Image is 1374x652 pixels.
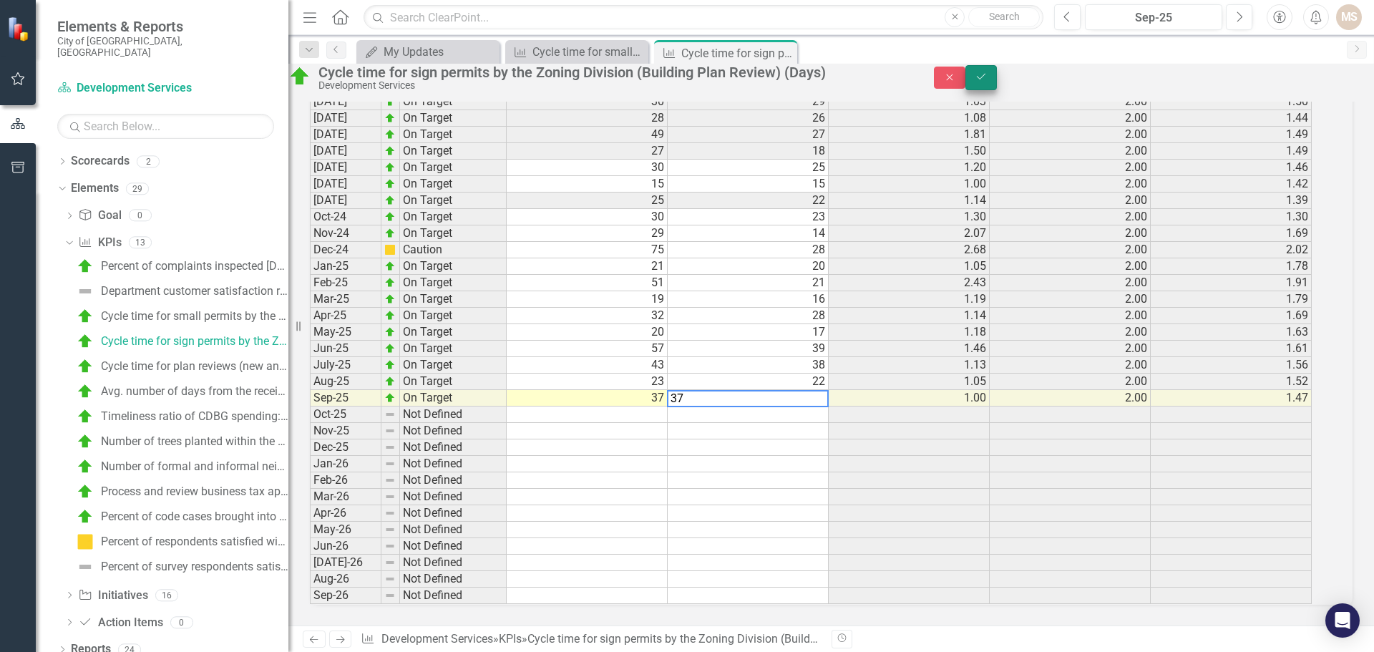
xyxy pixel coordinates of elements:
[101,310,288,323] div: Cycle time for small permits by the Zoning Division (Building Plan Review) (Days)
[1151,225,1312,242] td: 1.69
[400,505,507,522] td: Not Defined
[384,195,396,206] img: zOikAAAAAElFTkSuQmCC
[829,242,990,258] td: 2.68
[829,275,990,291] td: 2.43
[384,573,396,585] img: 8DAGhfEEPCf229AAAAAElFTkSuQmCC
[668,127,829,143] td: 27
[384,343,396,354] img: zOikAAAAAElFTkSuQmCC
[400,538,507,555] td: Not Defined
[668,143,829,160] td: 18
[57,114,274,139] input: Search Below...
[384,491,396,502] img: 8DAGhfEEPCf229AAAAAElFTkSuQmCC
[507,127,668,143] td: 49
[77,333,94,350] img: On Target
[400,225,507,242] td: On Target
[77,358,94,375] img: On Target
[384,310,396,321] img: zOikAAAAAElFTkSuQmCC
[1151,94,1312,110] td: 1.50
[1085,4,1222,30] button: Sep-25
[1151,374,1312,390] td: 1.52
[101,510,288,523] div: Percent of code cases brought into voluntary compliance prior to administrative/judicial process
[1151,258,1312,275] td: 1.78
[990,110,1151,127] td: 2.00
[73,505,288,528] a: Percent of code cases brought into voluntary compliance prior to administrative/judicial process
[77,258,94,275] img: On Target
[668,275,829,291] td: 21
[668,110,829,127] td: 26
[668,308,829,324] td: 28
[78,588,147,604] a: Initiatives
[78,235,121,251] a: KPIs
[77,483,94,500] img: On Target
[990,291,1151,308] td: 2.00
[507,193,668,209] td: 25
[310,390,381,407] td: Sep-25
[668,258,829,275] td: 20
[990,390,1151,407] td: 2.00
[507,275,668,291] td: 51
[77,533,94,550] img: Caution
[384,540,396,552] img: 8DAGhfEEPCf229AAAAAElFTkSuQmCC
[990,242,1151,258] td: 2.00
[384,392,396,404] img: zOikAAAAAElFTkSuQmCC
[73,530,288,553] a: Percent of respondents satisfied with City efforts at maintaining the quality of their neighborho...
[668,291,829,308] td: 16
[310,258,381,275] td: Jan-25
[400,143,507,160] td: On Target
[77,558,94,575] img: Not Defined
[310,308,381,324] td: Apr-25
[310,242,381,258] td: Dec-24
[384,112,396,124] img: zOikAAAAAElFTkSuQmCC
[77,408,94,425] img: On Target
[384,590,396,601] img: 8DAGhfEEPCf229AAAAAElFTkSuQmCC
[71,180,119,197] a: Elements
[384,557,396,568] img: 8DAGhfEEPCf229AAAAAElFTkSuQmCC
[1151,127,1312,143] td: 1.49
[400,439,507,456] td: Not Defined
[668,176,829,193] td: 15
[507,225,668,242] td: 29
[73,480,288,503] a: Process and review business tax applications within 7 business days
[1151,341,1312,357] td: 1.61
[310,291,381,308] td: Mar-25
[668,242,829,258] td: 28
[829,374,990,390] td: 1.05
[310,538,381,555] td: Jun-26
[400,308,507,324] td: On Target
[829,341,990,357] td: 1.46
[989,11,1020,22] span: Search
[507,390,668,407] td: 37
[507,374,668,390] td: 23
[507,176,668,193] td: 15
[400,258,507,275] td: On Target
[990,127,1151,143] td: 2.00
[73,255,288,278] a: Percent of complaints inspected [DATE] (New FY24)
[507,341,668,357] td: 57
[384,277,396,288] img: zOikAAAAAElFTkSuQmCC
[384,162,396,173] img: zOikAAAAAElFTkSuQmCC
[57,18,274,35] span: Elements & Reports
[310,571,381,588] td: Aug-26
[384,507,396,519] img: 8DAGhfEEPCf229AAAAAElFTkSuQmCC
[310,472,381,489] td: Feb-26
[990,225,1151,242] td: 2.00
[101,260,288,273] div: Percent of complaints inspected [DATE] (New FY24)
[400,390,507,407] td: On Target
[400,555,507,571] td: Not Defined
[507,291,668,308] td: 19
[532,43,645,61] div: Cycle time for small permits by the Zoning Division (Building Plan Review) (Days)
[384,409,396,420] img: 8DAGhfEEPCf229AAAAAElFTkSuQmCC
[829,127,990,143] td: 1.81
[101,410,288,423] div: Timeliness ratio of CDBG spending: annual CDBG allocation available by [DATE]
[137,155,160,167] div: 2
[668,225,829,242] td: 14
[1151,357,1312,374] td: 1.56
[507,308,668,324] td: 32
[310,357,381,374] td: July-25
[668,193,829,209] td: 22
[400,374,507,390] td: On Target
[77,308,94,325] img: On Target
[73,405,288,428] a: Timeliness ratio of CDBG spending: annual CDBG allocation available by [DATE]
[310,555,381,571] td: [DATE]-26
[384,129,396,140] img: zOikAAAAAElFTkSuQmCC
